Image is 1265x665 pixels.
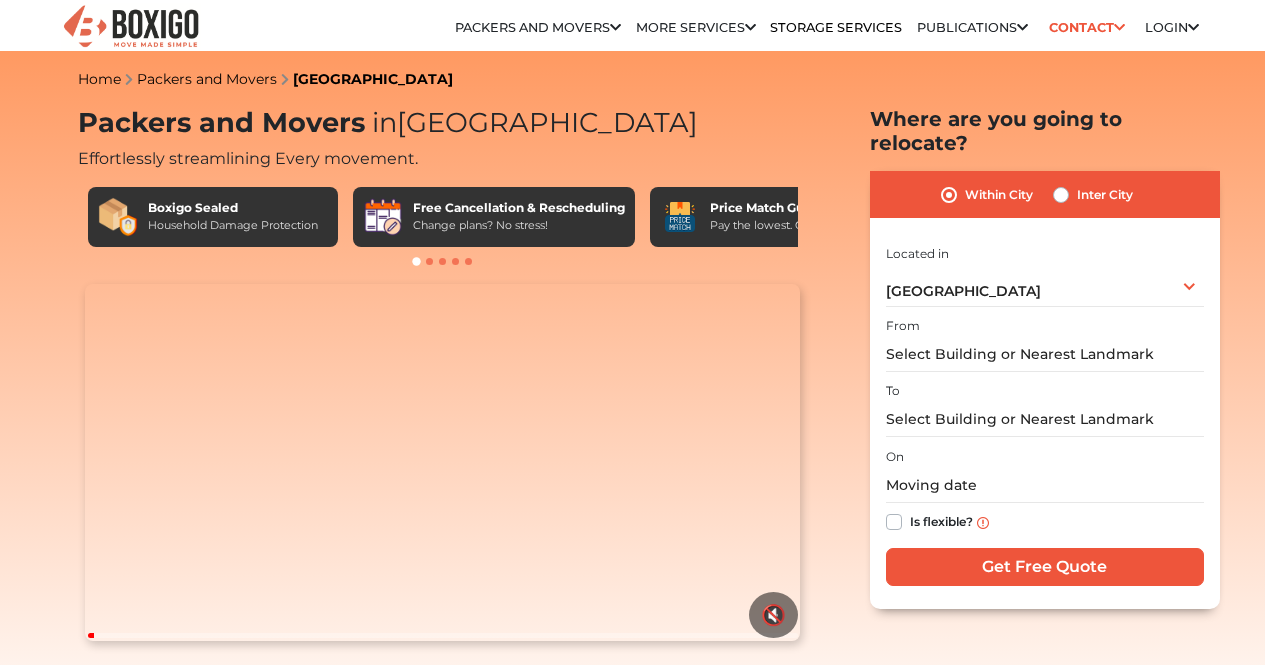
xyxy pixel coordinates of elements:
[917,20,1028,35] a: Publications
[98,197,138,237] img: Boxigo Sealed
[78,70,121,88] a: Home
[965,183,1033,207] label: Within City
[413,217,625,234] div: Change plans? No stress!
[770,20,902,35] a: Storage Services
[78,149,418,168] span: Effortlessly streamlining Every movement.
[886,317,920,335] label: From
[137,70,277,88] a: Packers and Movers
[710,217,862,234] div: Pay the lowest. Guaranteed!
[636,20,756,35] a: More services
[1042,12,1131,43] a: Contact
[977,517,989,529] img: info
[293,70,453,88] a: [GEOGRAPHIC_DATA]
[372,106,397,139] span: in
[365,106,698,139] span: [GEOGRAPHIC_DATA]
[886,245,949,263] label: Located in
[148,199,318,217] div: Boxigo Sealed
[749,592,798,638] button: 🔇
[148,217,318,234] div: Household Damage Protection
[413,199,625,217] div: Free Cancellation & Rescheduling
[886,337,1204,372] input: Select Building or Nearest Landmark
[886,282,1041,300] span: [GEOGRAPHIC_DATA]
[710,199,862,217] div: Price Match Guarantee
[886,468,1204,503] input: Moving date
[363,197,403,237] img: Free Cancellation & Rescheduling
[78,107,808,140] h1: Packers and Movers
[886,548,1204,586] input: Get Free Quote
[886,402,1204,437] input: Select Building or Nearest Landmark
[1077,183,1133,207] label: Inter City
[886,382,900,400] label: To
[61,3,201,52] img: Boxigo
[660,197,700,237] img: Price Match Guarantee
[910,510,973,531] label: Is flexible?
[870,107,1220,155] h2: Where are you going to relocate?
[455,20,621,35] a: Packers and Movers
[1145,20,1199,35] a: Login
[886,448,904,466] label: On
[85,284,800,642] video: Your browser does not support the video tag.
